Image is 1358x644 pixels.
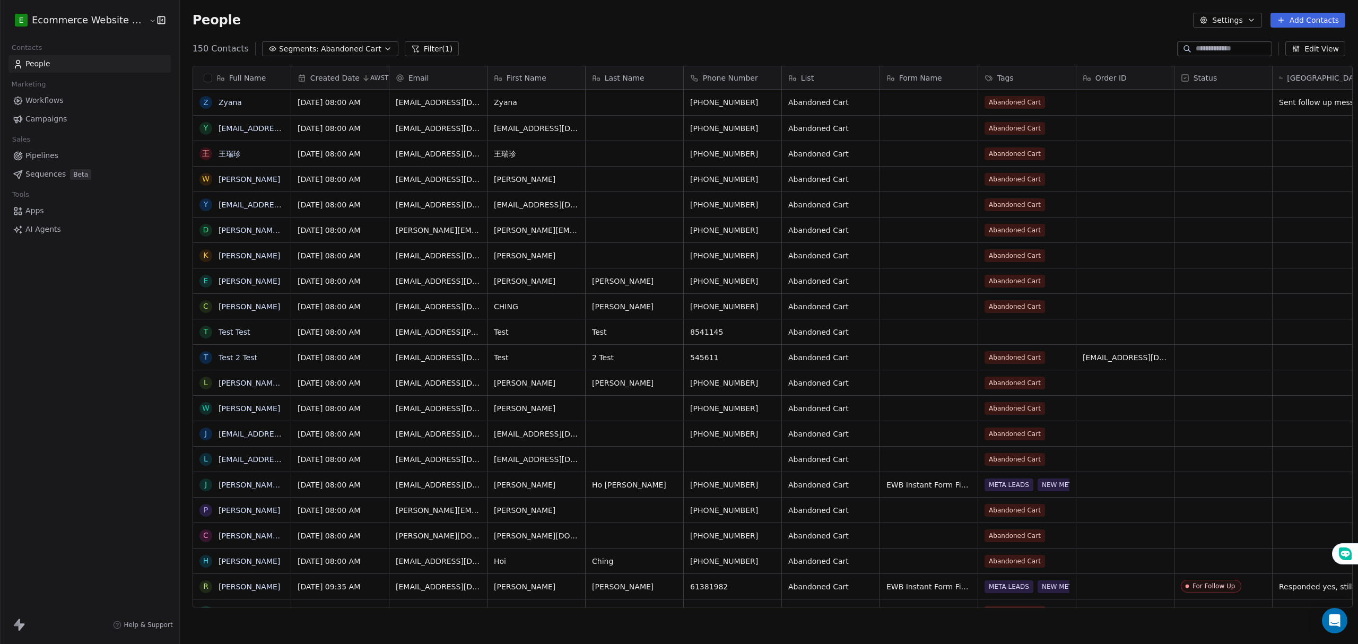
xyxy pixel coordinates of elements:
div: First Name [488,66,585,89]
span: Abandoned Cart [788,530,873,541]
span: [EMAIL_ADDRESS][DOMAIN_NAME] [396,276,481,286]
span: Abandoned Cart [788,403,873,414]
div: W [202,403,210,414]
div: Z [203,97,208,108]
span: Abandoned Cart [985,300,1045,313]
span: [EMAIL_ADDRESS][DOMAIN_NAME] [396,429,481,439]
span: Abandoned Cart [985,504,1045,517]
span: Last Name [605,73,645,83]
a: [PERSON_NAME][DOMAIN_NAME][EMAIL_ADDRESS][DOMAIN_NAME] [219,532,472,540]
span: [DATE] 08:00 AM [298,607,382,617]
span: [PHONE_NUMBER] [690,530,775,541]
span: [EMAIL_ADDRESS][DOMAIN_NAME] [396,174,481,185]
span: [PHONE_NUMBER] [690,199,775,210]
span: Ching [592,556,677,567]
span: [PERSON_NAME][EMAIL_ADDRESS][DOMAIN_NAME] [494,225,579,236]
span: Email [408,73,429,83]
span: [DATE] 08:00 AM [298,454,382,465]
span: [PHONE_NUMBER] [690,123,775,134]
span: Campaigns [25,114,67,125]
span: [PERSON_NAME] [592,378,677,388]
span: [EMAIL_ADDRESS][DOMAIN_NAME] [494,199,579,210]
span: [PHONE_NUMBER] [690,480,775,490]
a: [PERSON_NAME] [219,608,280,616]
span: Abandoned Cart [321,43,381,55]
a: [PERSON_NAME] [219,302,280,311]
div: T [203,326,208,337]
span: [DATE] 08:00 AM [298,327,382,337]
span: People [193,12,241,28]
span: [EMAIL_ADDRESS][DOMAIN_NAME] [396,199,481,210]
div: P [203,504,207,516]
span: [EMAIL_ADDRESS][DOMAIN_NAME] [396,250,481,261]
span: META LEADS [985,580,1033,593]
div: Phone Number [684,66,781,89]
span: META LEADS [985,478,1033,491]
button: EEcommerce Website Builder [13,11,142,29]
span: [EMAIL_ADDRESS][DOMAIN_NAME] [396,403,481,414]
span: Abandoned Cart [788,581,873,592]
span: Zyana [494,97,579,108]
a: [PERSON_NAME] [219,582,280,591]
div: l [204,454,208,465]
span: Ho [PERSON_NAME] [592,480,677,490]
span: [EMAIL_ADDRESS][DOMAIN_NAME] [396,480,481,490]
span: Tools [7,187,33,203]
div: c [203,530,208,541]
span: [EMAIL_ADDRESS][DOMAIN_NAME] [396,352,481,363]
span: AI Agents [25,224,61,235]
button: Edit View [1285,41,1345,56]
div: y [203,123,208,134]
div: J [205,479,207,490]
span: [EMAIL_ADDRESS][DOMAIN_NAME] [396,454,481,465]
span: NEW META ADS LEADS [1038,580,1119,593]
span: [PERSON_NAME][EMAIL_ADDRESS][DOMAIN_NAME] [396,225,481,236]
span: Abandoned Cart [788,123,873,134]
span: [DATE] 08:00 AM [298,352,382,363]
span: Created Date [310,73,360,83]
span: Abandoned Cart [985,198,1045,211]
a: [PERSON_NAME] [219,251,280,260]
span: [DATE] 08:00 AM [298,505,382,516]
span: Abandoned Cart [788,352,873,363]
div: Order ID [1076,66,1174,89]
a: [PERSON_NAME] [219,175,280,184]
div: R [203,581,208,592]
span: Sales [7,132,35,147]
div: T [203,352,208,363]
span: [EMAIL_ADDRESS][DOMAIN_NAME] [396,607,481,617]
span: [PERSON_NAME] [494,276,579,286]
span: [PHONE_NUMBER] [690,276,775,286]
span: [PHONE_NUMBER] [690,250,775,261]
span: [PHONE_NUMBER] [690,97,775,108]
span: Full Name [229,73,266,83]
span: Abandoned Cart [788,505,873,516]
span: 王瑞珍 [494,149,579,159]
a: [PERSON_NAME] [219,277,280,285]
span: Abandoned Cart [788,199,873,210]
span: Abandoned Cart [985,453,1045,466]
span: Abandoned Cart [788,276,873,286]
a: [PERSON_NAME][EMAIL_ADDRESS][DOMAIN_NAME] [219,226,410,234]
span: Abandoned Cart [788,301,873,312]
div: K [203,250,208,261]
span: Segments: [279,43,319,55]
div: C [203,301,208,312]
div: E [203,275,208,286]
span: Abandoned Cart [788,149,873,159]
a: AI Agents [8,221,171,238]
button: Filter(1) [405,41,459,56]
a: [PERSON_NAME] [219,404,280,413]
span: Abandoned Cart [788,174,873,185]
div: grid [193,90,291,608]
span: Tags [997,73,1014,83]
span: Abandoned Cart [985,555,1045,568]
span: [PHONE_NUMBER] [690,505,775,516]
span: [PHONE_NUMBER] [690,607,775,617]
span: [DATE] 08:00 AM [298,199,382,210]
a: [EMAIL_ADDRESS][DOMAIN_NAME] [219,124,349,133]
span: [PHONE_NUMBER] [690,149,775,159]
span: [DATE] 08:00 AM [298,149,382,159]
span: Status [1194,73,1217,83]
span: Test [494,352,579,363]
